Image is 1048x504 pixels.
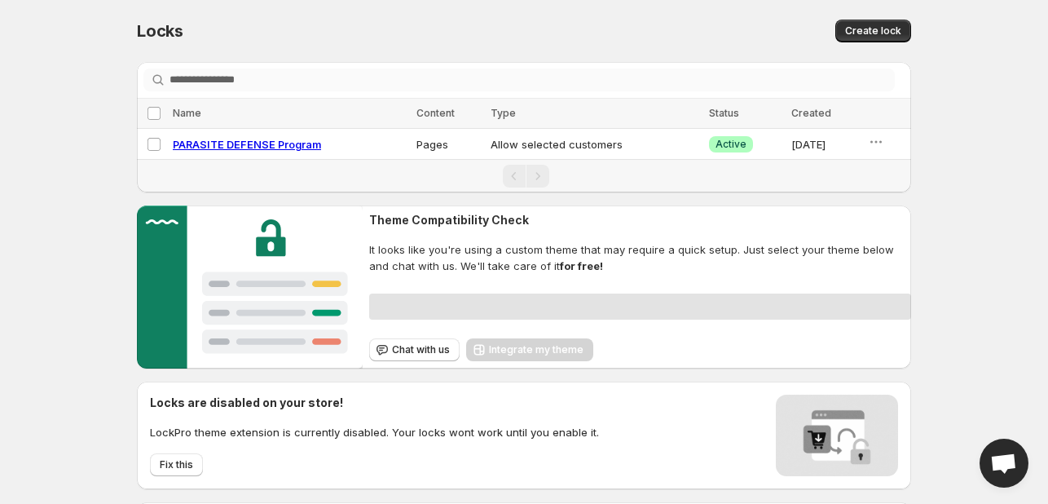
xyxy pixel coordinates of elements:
[786,129,863,160] td: [DATE]
[835,20,911,42] button: Create lock
[173,107,201,119] span: Name
[416,107,455,119] span: Content
[369,241,911,274] span: It looks like you're using a custom theme that may require a quick setup. Just select your theme ...
[412,129,486,160] td: Pages
[369,338,460,361] button: Chat with us
[392,343,450,356] span: Chat with us
[709,107,739,119] span: Status
[160,458,193,471] span: Fix this
[486,129,704,160] td: Allow selected customers
[369,212,911,228] h2: Theme Compatibility Check
[791,107,831,119] span: Created
[137,159,911,192] nav: Pagination
[137,206,363,369] img: Customer support
[980,439,1028,488] div: Open chat
[716,138,746,151] span: Active
[150,395,599,411] h2: Locks are disabled on your store!
[173,138,321,151] a: PARASITE DEFENSE Program
[776,395,898,476] img: Locks disabled
[150,424,599,440] p: LockPro theme extension is currently disabled. Your locks wont work until you enable it.
[137,21,183,41] span: Locks
[150,453,203,476] button: Fix this
[560,259,603,272] strong: for free!
[491,107,516,119] span: Type
[845,24,901,38] span: Create lock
